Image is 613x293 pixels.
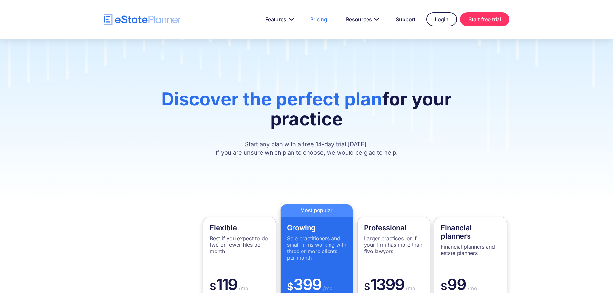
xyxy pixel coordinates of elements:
h4: Financial planners [441,224,500,240]
a: Features [258,13,299,26]
h4: Professional [364,224,423,232]
a: Support [388,13,423,26]
p: Start any plan with a free 14-day trial [DATE]. If you are unsure which plan to choose, we would ... [132,140,481,157]
span: $ [210,281,216,292]
span: /mo [237,285,248,291]
span: /mo [404,285,415,291]
a: home [104,14,181,25]
span: /mo [466,285,477,291]
p: Sole practitioners and small firms working with three or more clients per month [287,235,347,261]
p: Financial planners and estate planners [441,243,500,256]
p: Best if you expect to do two or fewer files per month [210,235,269,254]
a: Pricing [302,13,335,26]
p: Larger practices, or if your firm has more than five lawyers [364,235,423,254]
a: Resources [338,13,385,26]
span: $ [287,281,293,292]
span: $ [441,281,447,292]
a: Login [426,12,457,26]
h4: Flexible [210,224,269,232]
a: Start free trial [460,12,509,26]
span: Discover the perfect plan [161,88,382,110]
h4: Growing [287,224,347,232]
span: $ [364,281,370,292]
span: /mo [321,285,333,291]
h1: for your practice [132,89,481,135]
